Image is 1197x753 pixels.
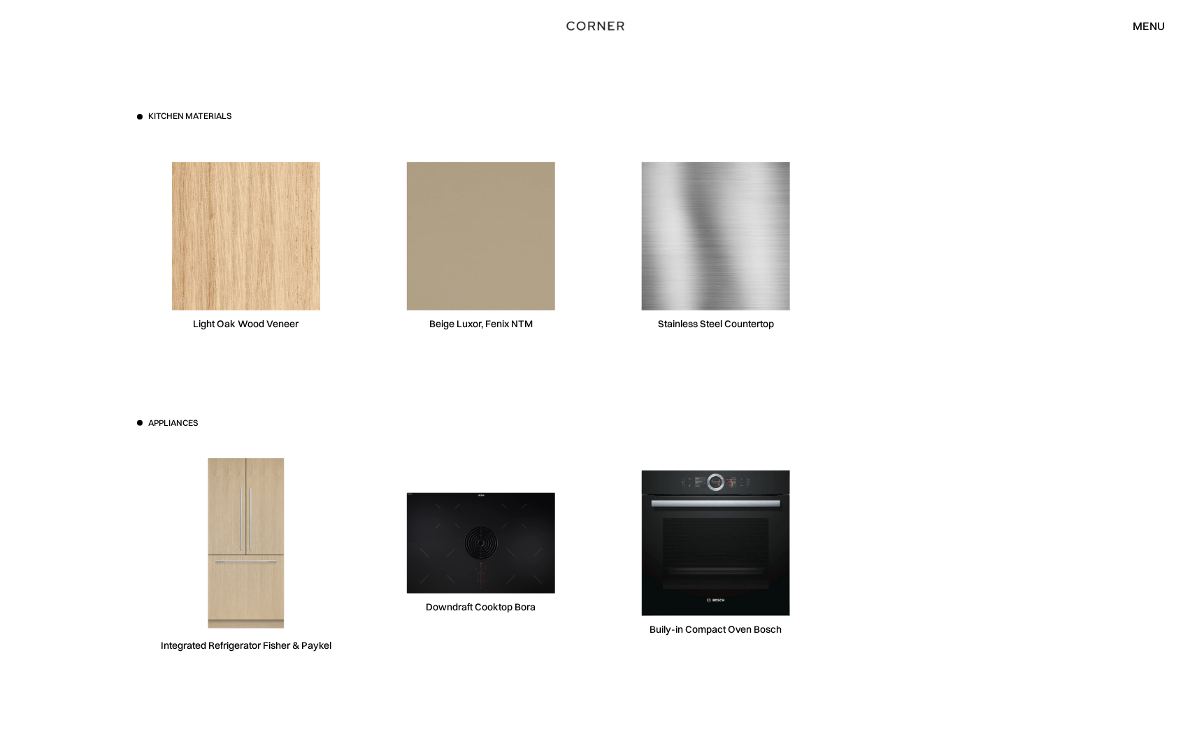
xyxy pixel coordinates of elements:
div: menu [1119,14,1166,38]
h3: Kitchen materials [148,110,231,122]
div: Beige Luxor, Fenix NTM [429,317,533,331]
div: menu [1133,20,1166,31]
div: Buily-in Compact Oven Bosch [650,623,782,636]
div: Integrated Refrigerator Fisher & Paykel [161,639,331,652]
div: Light Oak Wood Veneer [194,317,299,331]
div: Stainless Steel Countertop [658,317,774,331]
a: home [542,17,655,35]
h3: Appliances [148,417,198,429]
div: Downdraft Cooktop Bora [427,601,536,614]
